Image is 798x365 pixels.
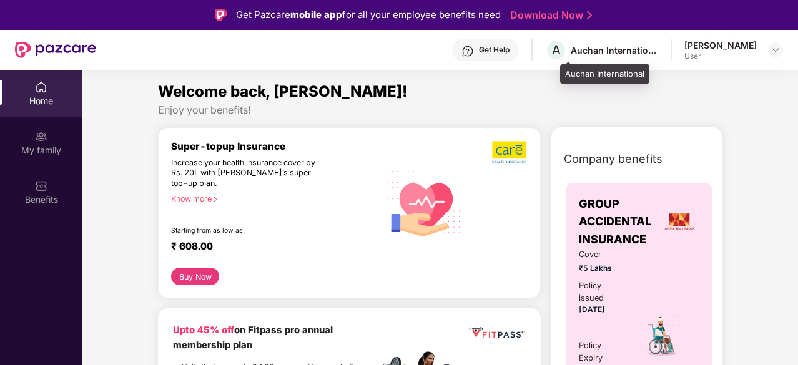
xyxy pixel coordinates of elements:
div: Super-topup Insurance [171,140,379,152]
img: svg+xml;base64,PHN2ZyBpZD0iSGVscC0zMngzMiIgeG1sbnM9Imh0dHA6Ly93d3cudzMub3JnLzIwMDAvc3ZnIiB3aWR0aD... [461,45,474,57]
img: icon [641,314,684,358]
img: svg+xml;base64,PHN2ZyBpZD0iSG9tZSIgeG1sbnM9Imh0dHA6Ly93d3cudzMub3JnLzIwMDAvc3ZnIiB3aWR0aD0iMjAiIG... [35,81,47,94]
div: Auchan International [560,64,649,84]
img: svg+xml;base64,PHN2ZyBpZD0iQmVuZWZpdHMiIHhtbG5zPSJodHRwOi8vd3d3LnczLm9yZy8yMDAwL3N2ZyIgd2lkdGg9Ij... [35,180,47,192]
div: User [684,51,757,61]
img: insurerLogo [663,205,696,238]
img: svg+xml;base64,PHN2ZyBpZD0iRHJvcGRvd24tMzJ4MzIiIHhtbG5zPSJodHRwOi8vd3d3LnczLm9yZy8yMDAwL3N2ZyIgd2... [771,45,781,55]
span: [DATE] [579,305,605,314]
div: Increase your health insurance cover by Rs. 20L with [PERSON_NAME]’s super top-up plan. [171,158,325,189]
b: Upto 45% off [173,324,234,336]
div: Get Pazcare for all your employee benefits need [236,7,501,22]
span: ₹5 Lakhs [579,263,624,275]
div: Policy Expiry [579,339,624,364]
span: right [212,196,219,203]
img: svg+xml;base64,PHN2ZyB4bWxucz0iaHR0cDovL3d3dy53My5vcmcvMjAwMC9zdmciIHhtbG5zOnhsaW5rPSJodHRwOi8vd3... [379,158,468,249]
img: svg+xml;base64,PHN2ZyB3aWR0aD0iMjAiIGhlaWdodD0iMjAiIHZpZXdCb3g9IjAgMCAyMCAyMCIgZmlsbD0ibm9uZSIgeG... [35,130,47,143]
div: Enjoy your benefits! [158,104,722,117]
div: ₹ 608.00 [171,240,367,255]
span: Company benefits [564,150,663,168]
div: Auchan International [571,44,658,56]
div: [PERSON_NAME] [684,39,757,51]
b: on Fitpass pro annual membership plan [173,324,333,350]
div: Policy issued [579,280,624,304]
span: Welcome back, [PERSON_NAME]! [158,82,408,100]
button: Buy Now [171,268,219,285]
img: Stroke [587,9,592,22]
a: Download Now [510,9,588,22]
img: Logo [215,9,227,21]
span: A [552,42,561,57]
span: Cover [579,248,624,261]
img: New Pazcare Logo [15,42,96,58]
div: Starting from as low as [171,226,326,235]
div: Get Help [479,45,510,55]
div: Know more [171,194,372,203]
span: GROUP ACCIDENTAL INSURANCE [579,195,659,248]
img: fppp.png [467,323,526,341]
img: b5dec4f62d2307b9de63beb79f102df3.png [492,140,528,164]
strong: mobile app [290,9,342,21]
